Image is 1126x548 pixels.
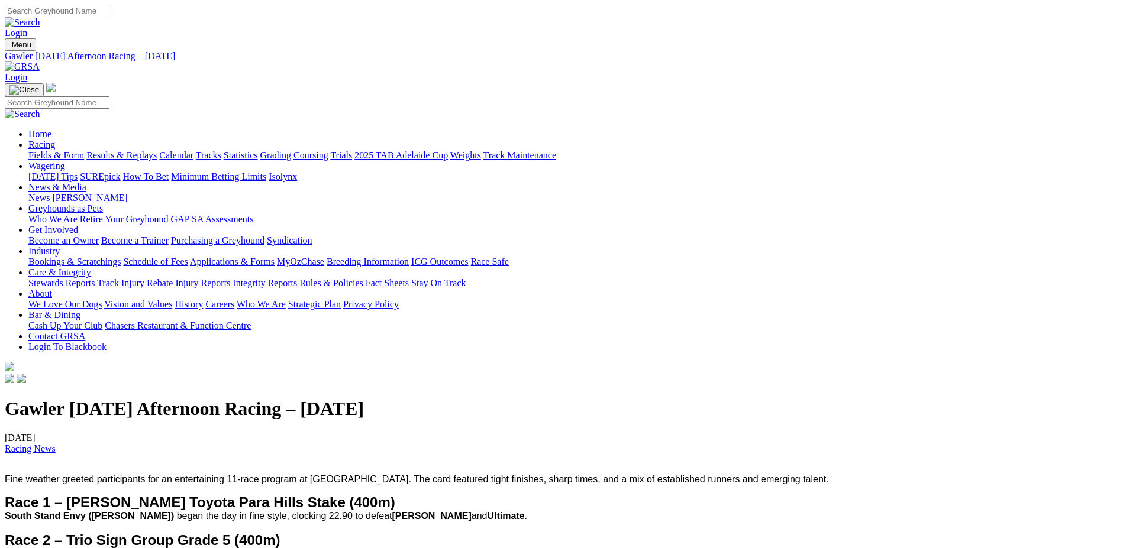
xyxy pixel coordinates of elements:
[28,225,78,235] a: Get Involved
[196,150,221,160] a: Tracks
[5,433,56,453] span: [DATE]
[411,257,468,267] a: ICG Outcomes
[327,257,409,267] a: Breeding Information
[28,214,1121,225] div: Greyhounds as Pets
[5,398,1121,420] h1: Gawler [DATE] Afternoon Racing – [DATE]
[28,257,121,267] a: Bookings & Scratchings
[28,320,102,330] a: Cash Up Your Club
[487,511,524,521] span: Ultimate
[28,310,80,320] a: Bar & Dining
[28,246,60,256] a: Industry
[175,299,203,309] a: History
[28,150,1121,161] div: Racing
[28,193,50,203] a: News
[28,182,86,192] a: News & Media
[269,171,297,181] a: Isolynx
[233,278,297,288] a: Integrity Reports
[411,278,466,288] a: Stay On Track
[86,150,157,160] a: Results & Replays
[28,267,91,277] a: Care & Integrity
[171,171,266,181] a: Minimum Betting Limits
[46,83,56,92] img: logo-grsa-white.png
[5,72,27,82] a: Login
[5,38,36,51] button: Toggle navigation
[17,374,26,383] img: twitter.svg
[105,320,251,330] a: Chasers Restaurant & Function Centre
[5,83,44,96] button: Toggle navigation
[5,28,27,38] a: Login
[28,257,1121,267] div: Industry
[9,85,39,95] img: Close
[28,171,78,181] a: [DATE] Tips
[190,257,275,267] a: Applications & Forms
[12,40,31,49] span: Menu
[5,443,56,453] a: Racing News
[5,96,109,109] input: Search
[5,511,174,521] span: South Stand Envy ([PERSON_NAME])
[97,278,173,288] a: Track Injury Rebate
[5,494,395,510] span: Race 1 – [PERSON_NAME] Toyota Para Hills Stake (400m)
[450,150,481,160] a: Weights
[177,511,527,521] span: began the day in fine style, clocking 22.90 to defeat and .
[28,203,103,213] a: Greyhounds as Pets
[28,140,55,150] a: Racing
[171,235,264,245] a: Purchasing a Greyhound
[483,150,556,160] a: Track Maintenance
[28,299,1121,310] div: About
[299,278,363,288] a: Rules & Policies
[366,278,409,288] a: Fact Sheets
[330,150,352,160] a: Trials
[277,257,324,267] a: MyOzChase
[5,109,40,119] img: Search
[28,278,95,288] a: Stewards Reports
[5,61,40,72] img: GRSA
[101,235,169,245] a: Become a Trainer
[28,129,51,139] a: Home
[28,235,99,245] a: Become an Owner
[5,51,1121,61] a: Gawler [DATE] Afternoon Racing – [DATE]
[28,278,1121,288] div: Care & Integrity
[52,193,127,203] a: [PERSON_NAME]
[123,171,169,181] a: How To Bet
[28,161,65,171] a: Wagering
[28,193,1121,203] div: News & Media
[5,5,109,17] input: Search
[28,299,102,309] a: We Love Our Dogs
[205,299,234,309] a: Careers
[237,299,286,309] a: Who We Are
[354,150,448,160] a: 2025 TAB Adelaide Cup
[5,17,40,28] img: Search
[5,474,829,484] span: Fine weather greeted participants for an entertaining 11-race program at [GEOGRAPHIC_DATA]. The c...
[28,288,52,299] a: About
[28,320,1121,331] div: Bar & Dining
[28,342,107,352] a: Login To Blackbook
[104,299,172,309] a: Vision and Values
[175,278,230,288] a: Injury Reports
[28,331,85,341] a: Contact GRSA
[5,362,14,371] img: logo-grsa-white.png
[171,214,254,224] a: GAP SA Assessments
[392,511,472,521] span: [PERSON_NAME]
[123,257,188,267] a: Schedule of Fees
[80,214,169,224] a: Retire Your Greyhound
[260,150,291,160] a: Grading
[293,150,328,160] a: Coursing
[28,171,1121,182] div: Wagering
[159,150,193,160] a: Calendar
[80,171,120,181] a: SUREpick
[470,257,508,267] a: Race Safe
[288,299,341,309] a: Strategic Plan
[28,235,1121,246] div: Get Involved
[5,532,280,548] span: Race 2 – Trio Sign Group Grade 5 (400m)
[224,150,258,160] a: Statistics
[343,299,399,309] a: Privacy Policy
[28,214,78,224] a: Who We Are
[267,235,312,245] a: Syndication
[5,374,14,383] img: facebook.svg
[28,150,84,160] a: Fields & Form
